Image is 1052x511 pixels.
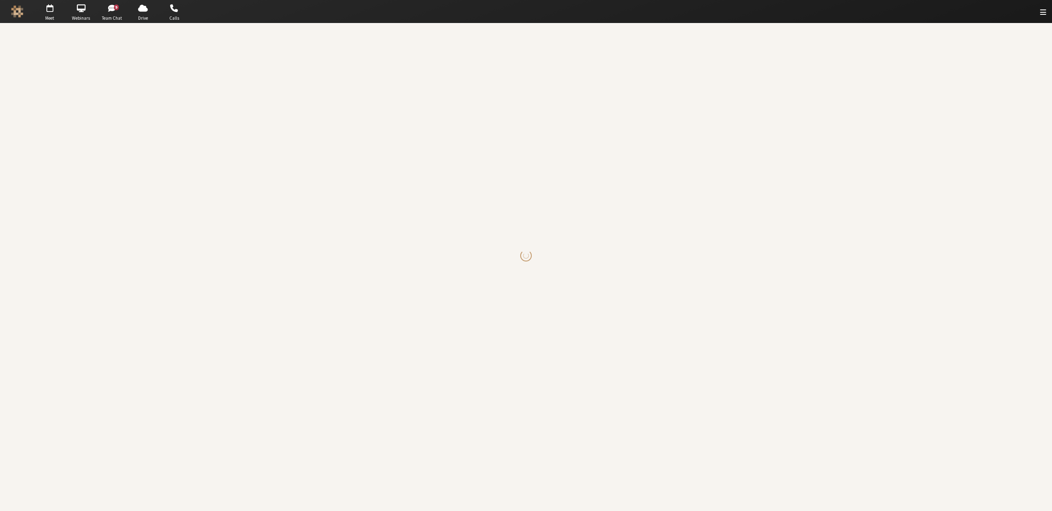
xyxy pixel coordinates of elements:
[11,5,23,18] img: Iotum
[129,15,157,22] span: Drive
[98,15,127,22] span: Team Chat
[67,15,95,22] span: Webinars
[35,15,64,22] span: Meet
[160,15,189,22] span: Calls
[114,5,119,10] div: 9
